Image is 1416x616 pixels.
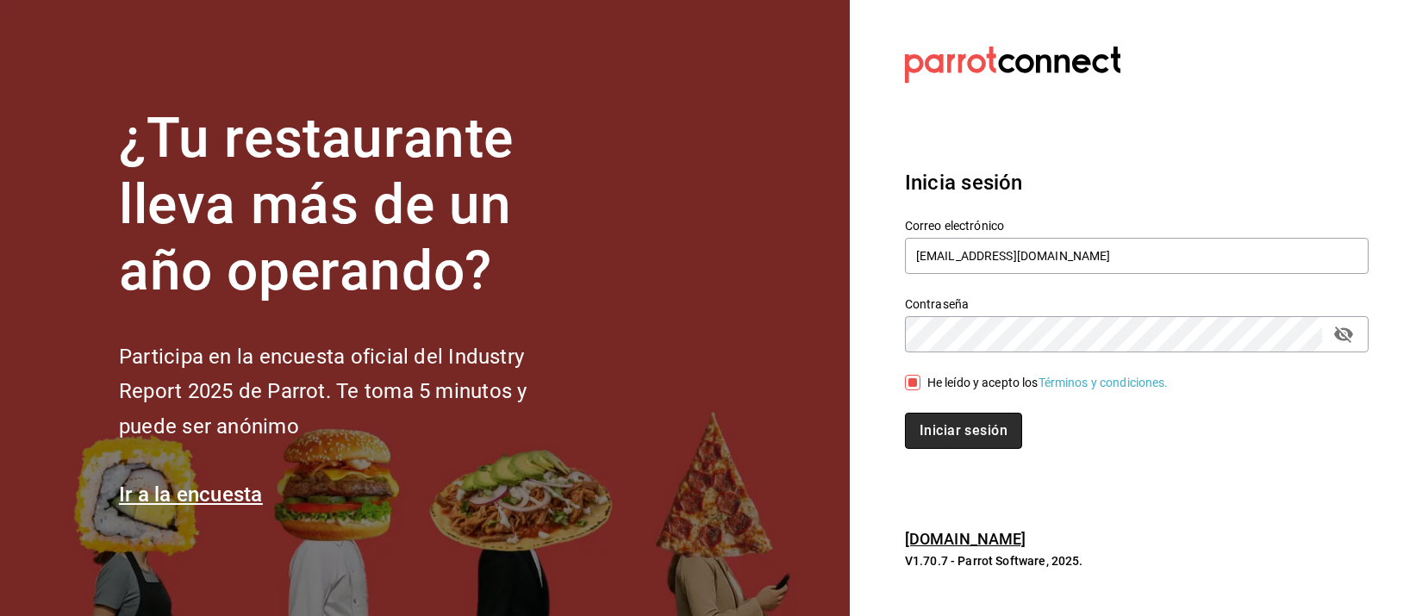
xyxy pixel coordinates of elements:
[905,167,1369,198] h3: Inicia sesión
[119,339,584,445] h2: Participa en la encuesta oficial del Industry Report 2025 de Parrot. Te toma 5 minutos y puede se...
[905,413,1022,449] button: Iniciar sesión
[905,552,1369,569] p: V1.70.7 - Parrot Software, 2025.
[1329,320,1358,349] button: passwordField
[905,530,1026,548] a: [DOMAIN_NAME]
[1039,376,1169,389] a: Términos y condiciones.
[119,482,263,507] a: Ir a la encuesta
[905,221,1369,233] label: Correo electrónico
[905,299,1369,311] label: Contraseña
[927,374,1169,392] div: He leído y acepto los
[905,238,1369,274] input: Ingresa tu correo electrónico
[119,106,584,304] h1: ¿Tu restaurante lleva más de un año operando?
